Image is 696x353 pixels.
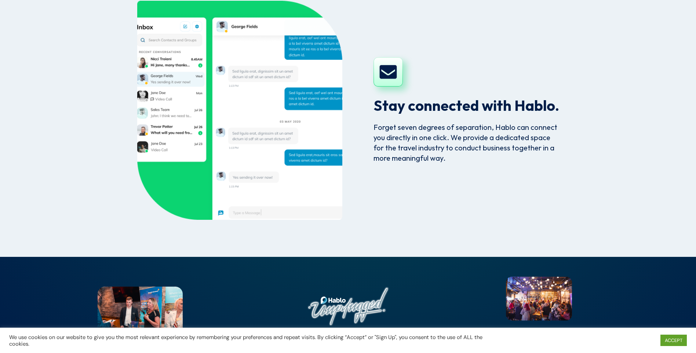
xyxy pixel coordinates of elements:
[373,98,559,115] div: Stay connected with Hablo.
[137,1,343,220] img: stay connected
[373,57,403,87] img: stay-connect-icon
[373,123,559,164] div: Forget seven degrees of separation, Hablo can connect you directly in one click. We provide a ded...
[307,287,389,326] img: Unplugged logo 1
[9,334,484,347] div: We use cookies on our website to give you the most relevant experience by remembering your prefer...
[660,335,687,346] a: ACCEPT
